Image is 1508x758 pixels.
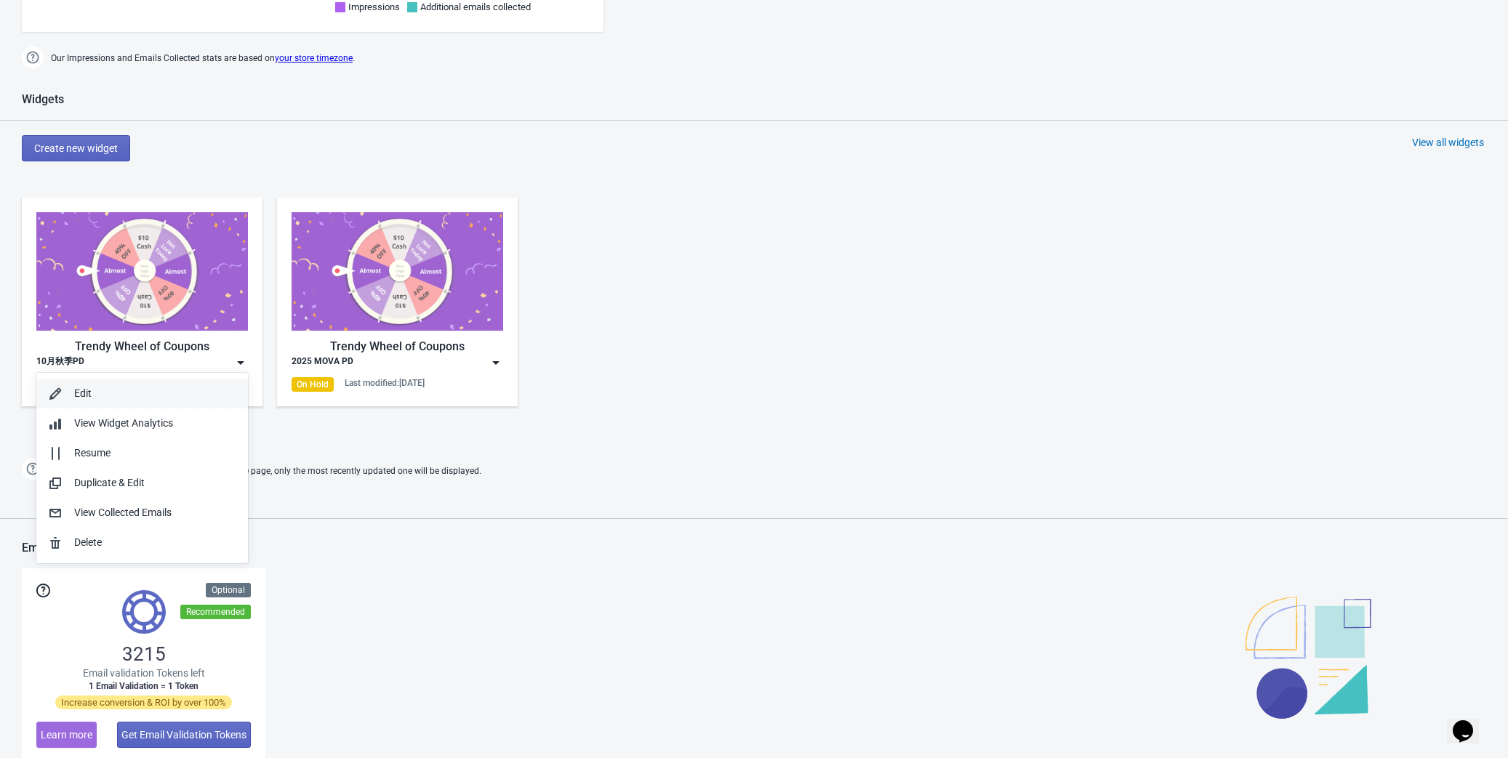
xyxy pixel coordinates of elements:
[36,379,248,408] button: Edit
[41,729,92,741] span: Learn more
[275,53,353,63] a: your store timezone
[34,142,118,154] span: Create new widget
[74,505,236,520] div: View Collected Emails
[36,498,248,528] button: View Collected Emails
[122,642,166,666] span: 3215
[420,1,531,12] span: Additional emails collected
[51,459,481,483] span: If two Widgets are enabled and targeting the same page, only the most recently updated one will b...
[233,355,248,370] img: dropdown.png
[292,355,353,370] div: 2025 MOVA PD
[74,386,236,401] div: Edit
[74,417,173,429] span: View Widget Analytics
[180,605,251,619] div: Recommended
[83,666,205,680] span: Email validation Tokens left
[345,377,425,389] div: Last modified: [DATE]
[74,445,236,461] div: Resume
[22,47,44,68] img: help.png
[206,583,251,597] div: Optional
[36,408,248,438] button: View Widget Analytics
[1447,700,1493,743] iframe: chat widget
[36,722,97,748] button: Learn more
[89,680,198,692] span: 1 Email Validation = 1 Token
[1412,135,1484,150] div: View all widgets
[1246,597,1371,719] img: illustration.svg
[55,695,232,709] span: Increase conversion & ROI by over 100%
[292,377,334,392] div: On Hold
[22,135,130,161] button: Create new widget
[117,722,251,748] button: Get Email Validation Tokens
[51,47,355,70] span: Our Impressions and Emails Collected stats are based on .
[74,475,236,491] div: Duplicate & Edit
[22,458,44,480] img: help.png
[36,355,84,370] div: 10月秋季PD
[36,438,248,468] button: Resume
[36,468,248,498] button: Duplicate & Edit
[36,212,248,331] img: trendy_game.png
[348,1,400,12] span: Impressions
[74,535,236,550] div: Delete
[122,590,166,634] img: tokens.svg
[36,528,248,557] button: Delete
[121,729,246,741] span: Get Email Validation Tokens
[292,212,503,331] img: trendy_game.png
[292,338,503,355] div: Trendy Wheel of Coupons
[489,355,503,370] img: dropdown.png
[36,338,248,355] div: Trendy Wheel of Coupons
